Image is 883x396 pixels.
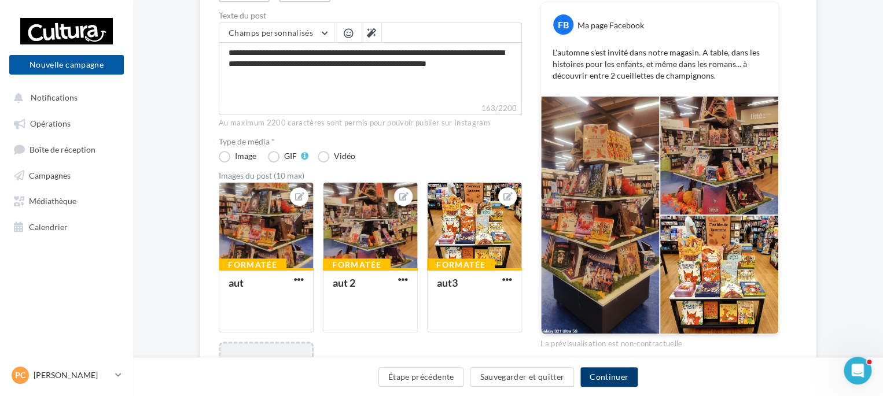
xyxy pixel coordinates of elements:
div: aut [229,276,244,289]
button: Continuer [580,367,638,387]
a: Calendrier [7,216,126,236]
div: Vidéo [334,152,355,160]
div: Au maximum 2200 caractères sont permis pour pouvoir publier sur Instagram [219,118,522,128]
a: Boîte de réception [7,138,126,160]
button: Nouvelle campagne [9,55,124,75]
label: 163/2200 [219,102,522,115]
div: Formatée [323,258,391,271]
a: Campagnes [7,164,126,185]
a: Médiathèque [7,190,126,210]
a: Opérations [7,112,126,133]
button: Champs personnalisés [219,23,334,43]
button: Notifications [7,87,122,108]
span: Champs personnalisés [229,28,313,38]
span: Boîte de réception [30,144,95,154]
span: Calendrier [29,221,68,231]
span: Médiathèque [29,196,76,206]
div: aut3 [437,276,458,289]
span: Opérations [30,119,71,128]
span: PC [15,369,25,381]
p: L'automne s'est invité dans notre magasin. A table, dans les histoires pour les enfants, et même ... [553,47,767,82]
p: [PERSON_NAME] [34,369,111,381]
label: Type de média * [219,138,522,146]
span: Campagnes [29,170,71,180]
label: Texte du post [219,12,522,20]
div: Ma page Facebook [577,20,644,31]
span: Notifications [31,92,78,102]
div: GIF [284,152,297,160]
div: Formatée [427,258,495,271]
button: Sauvegarder et quitter [470,367,574,387]
iframe: Intercom live chat [844,357,871,384]
a: PC [PERSON_NAME] [9,364,124,386]
div: Formatée [219,258,286,271]
div: Image [235,152,256,160]
div: Images du post (10 max) [219,172,522,180]
div: FB [553,14,573,35]
div: La prévisualisation est non-contractuelle [540,334,779,349]
div: aut 2 [333,276,355,289]
button: Étape précédente [378,367,464,387]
